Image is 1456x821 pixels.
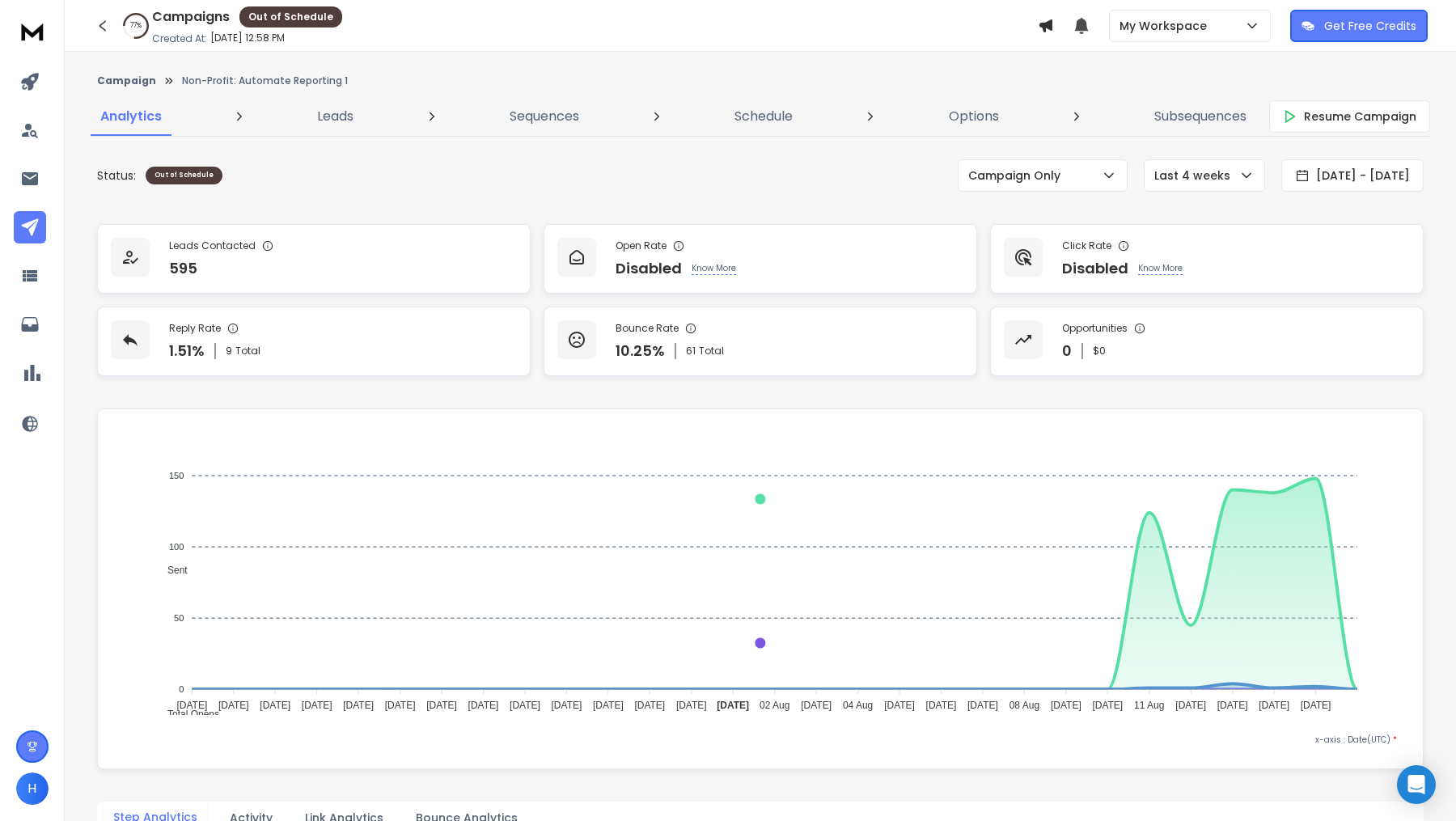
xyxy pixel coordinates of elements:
[1324,18,1416,34] p: Get Free Credits
[1138,262,1183,275] p: Know More
[544,224,977,294] a: Open RateDisabledKnow More
[699,345,724,358] span: Total
[155,709,219,720] span: Total Opens
[343,700,374,711] tspan: [DATE]
[1154,107,1246,126] p: Subsequences
[990,307,1424,376] a: Opportunities0$0
[1134,700,1164,711] tspan: 11 Aug
[967,700,998,711] tspan: [DATE]
[1093,345,1106,358] p: $ 0
[1269,100,1430,133] button: Resume Campaign
[1062,340,1072,362] p: 0
[686,345,696,358] span: 61
[1397,765,1436,804] div: Open Intercom Messenger
[634,700,665,711] tspan: [DATE]
[884,700,915,711] tspan: [DATE]
[146,167,222,184] div: Out of Schedule
[616,322,679,335] p: Bounce Rate
[302,700,332,711] tspan: [DATE]
[176,700,207,711] tspan: [DATE]
[510,107,579,126] p: Sequences
[97,307,531,376] a: Reply Rate1.51%9Total
[100,107,162,126] p: Analytics
[174,613,184,623] tspan: 50
[226,345,232,358] span: 9
[1154,167,1237,184] p: Last 4 weeks
[734,107,793,126] p: Schedule
[130,21,142,31] p: 77 %
[97,224,531,294] a: Leads Contacted595
[1145,97,1256,136] a: Subsequences
[717,700,749,711] tspan: [DATE]
[1281,159,1424,192] button: [DATE] - [DATE]
[152,7,230,27] h1: Campaigns
[182,74,348,87] p: Non-Profit: Automate Reporting 1
[926,700,957,711] tspan: [DATE]
[97,74,156,87] button: Campaign
[169,322,221,335] p: Reply Rate
[1051,700,1081,711] tspan: [DATE]
[1301,700,1331,711] tspan: [DATE]
[760,700,789,711] tspan: 02 Aug
[16,16,49,46] img: logo
[169,239,256,252] p: Leads Contacted
[544,307,977,376] a: Bounce Rate10.25%61Total
[1092,700,1123,711] tspan: [DATE]
[317,107,353,126] p: Leads
[725,97,802,136] a: Schedule
[1259,700,1289,711] tspan: [DATE]
[616,239,667,252] p: Open Rate
[169,340,205,362] p: 1.51 %
[426,700,457,711] tspan: [DATE]
[169,257,197,280] p: 595
[307,97,363,136] a: Leads
[1062,322,1128,335] p: Opportunities
[124,734,1397,746] p: x-axis : Date(UTC)
[260,700,290,711] tspan: [DATE]
[510,700,540,711] tspan: [DATE]
[990,224,1424,294] a: Click RateDisabledKnow More
[155,565,188,576] span: Sent
[949,107,999,126] p: Options
[616,340,665,362] p: 10.25 %
[1009,700,1039,711] tspan: 08 Aug
[210,32,285,44] p: [DATE] 12:58 PM
[385,700,416,711] tspan: [DATE]
[97,167,136,184] p: Status:
[169,542,184,552] tspan: 100
[1290,10,1428,42] button: Get Free Credits
[91,97,171,136] a: Analytics
[676,700,707,711] tspan: [DATE]
[16,772,49,805] button: H
[843,700,873,711] tspan: 04 Aug
[1120,18,1213,34] p: My Workspace
[239,6,342,28] div: Out of Schedule
[500,97,589,136] a: Sequences
[692,262,736,275] p: Know More
[939,97,1009,136] a: Options
[179,684,184,694] tspan: 0
[169,471,184,480] tspan: 150
[152,32,207,45] p: Created At:
[551,700,582,711] tspan: [DATE]
[468,700,499,711] tspan: [DATE]
[1217,700,1248,711] tspan: [DATE]
[235,345,260,358] span: Total
[1175,700,1206,711] tspan: [DATE]
[616,257,682,280] p: Disabled
[593,700,624,711] tspan: [DATE]
[801,700,832,711] tspan: [DATE]
[218,700,249,711] tspan: [DATE]
[1062,257,1128,280] p: Disabled
[1062,239,1111,252] p: Click Rate
[968,167,1067,184] p: Campaign Only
